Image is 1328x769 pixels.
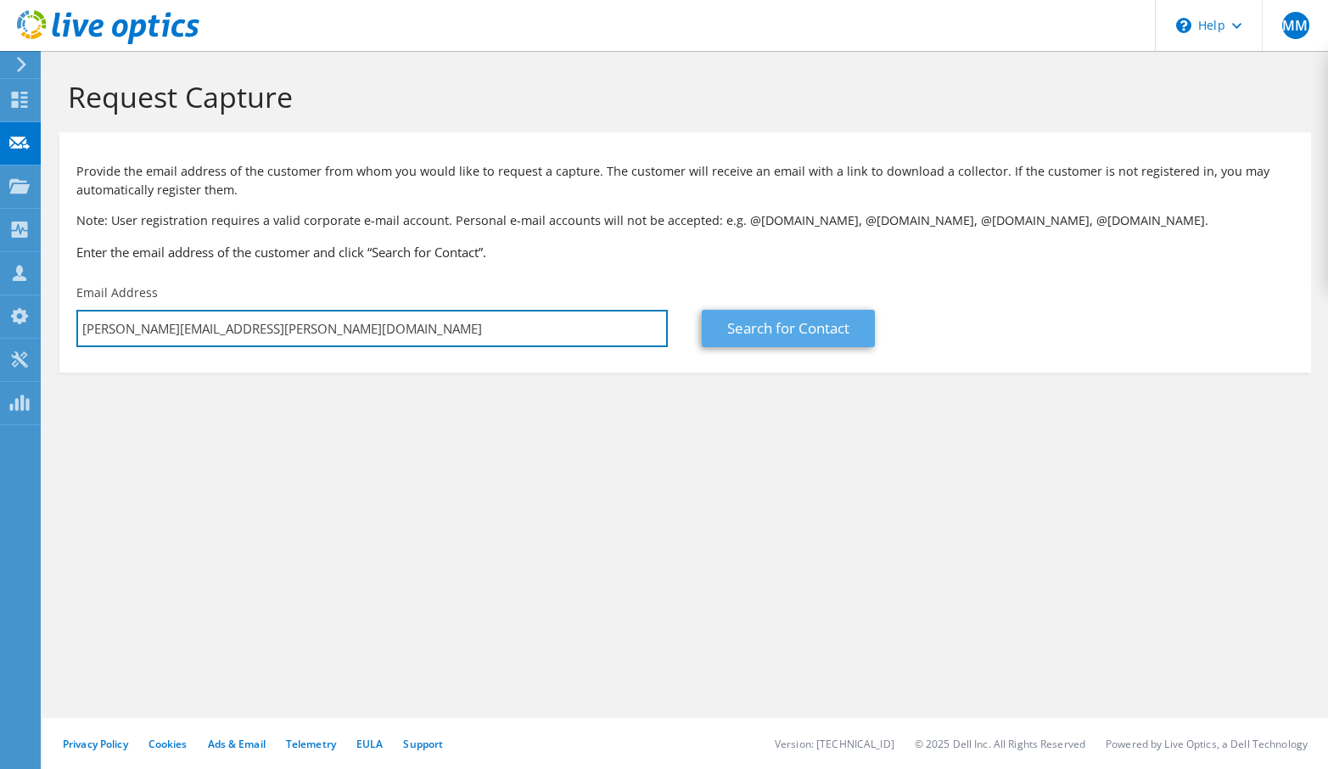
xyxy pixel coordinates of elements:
a: Ads & Email [208,737,266,751]
a: Search for Contact [702,310,875,347]
label: Email Address [76,284,158,301]
a: Telemetry [286,737,336,751]
span: MM [1282,12,1309,39]
a: Support [403,737,443,751]
h1: Request Capture [68,79,1294,115]
svg: \n [1176,18,1191,33]
a: EULA [356,737,383,751]
h3: Enter the email address of the customer and click “Search for Contact”. [76,243,1294,261]
a: Cookies [148,737,188,751]
li: Version: [TECHNICAL_ID] [775,737,894,751]
li: © 2025 Dell Inc. All Rights Reserved [915,737,1085,751]
p: Provide the email address of the customer from whom you would like to request a capture. The cust... [76,162,1294,199]
a: Privacy Policy [63,737,128,751]
p: Note: User registration requires a valid corporate e-mail account. Personal e-mail accounts will ... [76,211,1294,230]
li: Powered by Live Optics, a Dell Technology [1106,737,1308,751]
